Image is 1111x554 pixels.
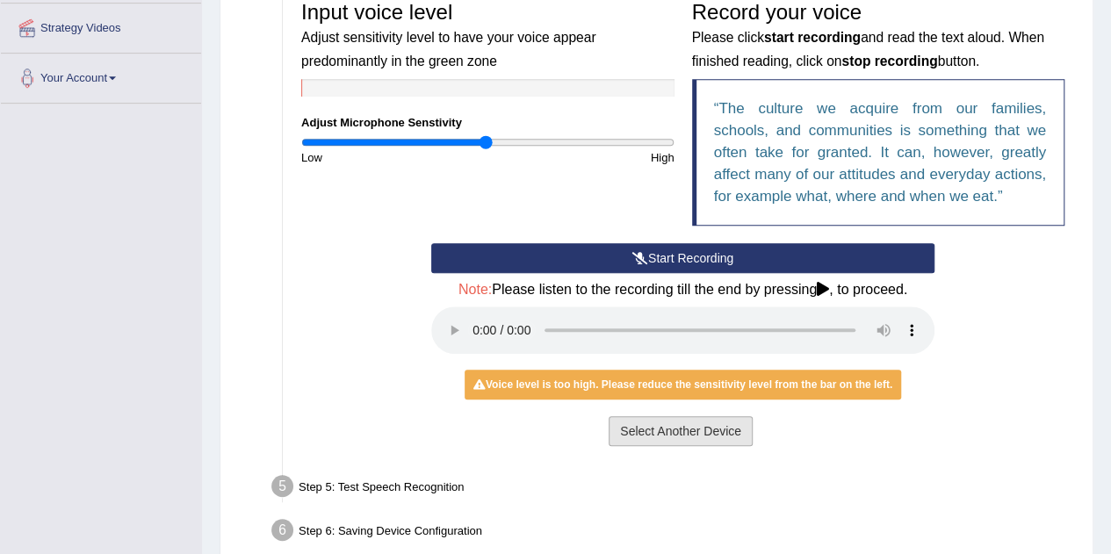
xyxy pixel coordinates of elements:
label: Adjust Microphone Senstivity [301,114,462,131]
div: Low [292,149,487,166]
div: Step 6: Saving Device Configuration [263,514,1085,552]
b: start recording [764,30,861,45]
a: Your Account [1,54,201,97]
h3: Input voice level [301,1,675,70]
h3: Record your voice [692,1,1065,70]
span: Note: [458,282,492,297]
button: Select Another Device [609,416,753,446]
a: Strategy Videos [1,4,201,47]
button: Start Recording [431,243,934,273]
div: Voice level is too high. Please reduce the sensitivity level from the bar on the left. [465,370,901,399]
b: stop recording [841,54,937,68]
small: Please click and read the text aloud. When finished reading, click on button. [692,30,1044,68]
h4: Please listen to the recording till the end by pressing , to proceed. [431,282,934,298]
small: Adjust sensitivity level to have your voice appear predominantly in the green zone [301,30,595,68]
q: The culture we acquire from our families, schools, and communities is something that we often tak... [714,100,1047,205]
div: High [487,149,682,166]
div: Step 5: Test Speech Recognition [263,470,1085,508]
